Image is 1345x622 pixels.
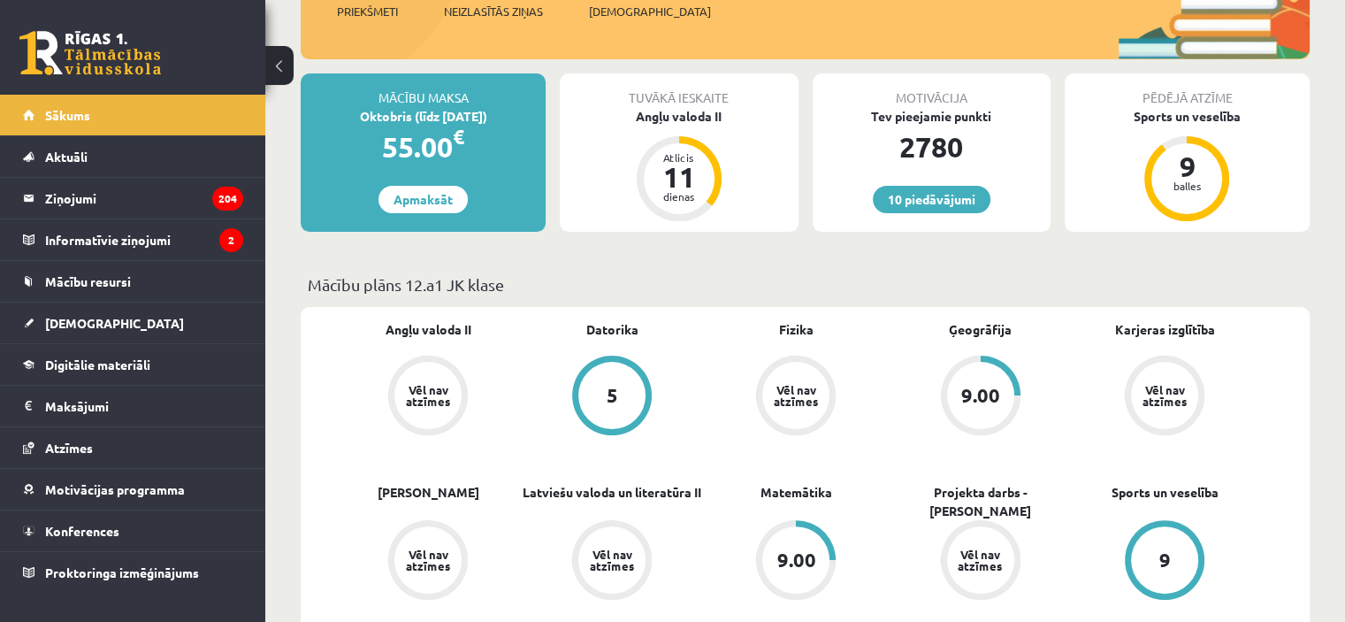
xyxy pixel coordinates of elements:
[301,126,546,168] div: 55.00
[704,356,888,439] a: Vēl nav atzīmes
[453,124,464,150] span: €
[45,523,119,539] span: Konferences
[873,186,990,213] a: 10 piedāvājumi
[23,511,243,551] a: Konferences
[45,357,150,372] span: Digitālie materiāli
[589,3,711,20] span: [DEMOGRAPHIC_DATA]
[308,273,1303,296] p: Mācību plāns 12.a1 JK klase
[45,107,90,123] span: Sākums
[45,149,88,165] span: Aktuāli
[704,520,888,603] a: 9.00
[45,178,243,219] legend: Ziņojumi
[212,187,243,211] i: 204
[23,427,243,468] a: Atzīmes
[45,273,131,289] span: Mācību resursi
[1140,384,1189,407] div: Vēl nav atzīmes
[45,481,185,497] span: Motivācijas programma
[19,31,161,75] a: Rīgas 1. Tālmācības vidusskola
[23,261,243,302] a: Mācību resursi
[520,356,704,439] a: 5
[760,483,832,502] a: Matemātika
[586,320,638,339] a: Datorika
[23,469,243,510] a: Motivācijas programma
[1160,152,1213,180] div: 9
[560,73,798,107] div: Tuvākā ieskaite
[956,549,1005,572] div: Vēl nav atzīmes
[219,228,243,252] i: 2
[45,315,184,331] span: [DEMOGRAPHIC_DATA]
[560,107,798,126] div: Angļu valoda II
[779,320,814,339] a: Fizika
[776,550,815,570] div: 9.00
[607,386,618,405] div: 5
[378,186,468,213] a: Apmaksāt
[1073,520,1257,603] a: 9
[653,152,706,163] div: Atlicis
[1160,180,1213,191] div: balles
[889,356,1073,439] a: 9.00
[889,520,1073,603] a: Vēl nav atzīmes
[653,163,706,191] div: 11
[1065,73,1310,107] div: Pēdējā atzīme
[45,564,199,580] span: Proktoringa izmēģinājums
[23,344,243,385] a: Digitālie materiāli
[23,178,243,219] a: Ziņojumi204
[587,549,637,572] div: Vēl nav atzīmes
[813,73,1051,107] div: Motivācija
[403,384,453,407] div: Vēl nav atzīmes
[771,384,821,407] div: Vēl nav atzīmes
[336,356,520,439] a: Vēl nav atzīmes
[23,136,243,177] a: Aktuāli
[523,483,701,502] a: Latviešu valoda un literatūra II
[520,520,704,603] a: Vēl nav atzīmes
[386,320,471,339] a: Angļu valoda II
[301,107,546,126] div: Oktobris (līdz [DATE])
[560,107,798,224] a: Angļu valoda II Atlicis 11 dienas
[23,552,243,593] a: Proktoringa izmēģinājums
[45,219,243,260] legend: Informatīvie ziņojumi
[653,191,706,202] div: dienas
[813,107,1051,126] div: Tev pieejamie punkti
[23,219,243,260] a: Informatīvie ziņojumi2
[378,483,479,502] a: [PERSON_NAME]
[23,303,243,343] a: [DEMOGRAPHIC_DATA]
[961,386,1000,405] div: 9.00
[813,126,1051,168] div: 2780
[1111,483,1218,502] a: Sports un veselība
[45,386,243,426] legend: Maksājumi
[1065,107,1310,224] a: Sports un veselība 9 balles
[889,483,1073,520] a: Projekta darbs - [PERSON_NAME]
[949,320,1012,339] a: Ģeogrāfija
[1073,356,1257,439] a: Vēl nav atzīmes
[336,520,520,603] a: Vēl nav atzīmes
[1114,320,1214,339] a: Karjeras izglītība
[45,440,93,456] span: Atzīmes
[23,386,243,426] a: Maksājumi
[337,3,398,20] span: Priekšmeti
[1065,107,1310,126] div: Sports un veselība
[403,549,453,572] div: Vēl nav atzīmes
[23,95,243,135] a: Sākums
[444,3,543,20] span: Neizlasītās ziņas
[1158,550,1170,570] div: 9
[301,73,546,107] div: Mācību maksa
